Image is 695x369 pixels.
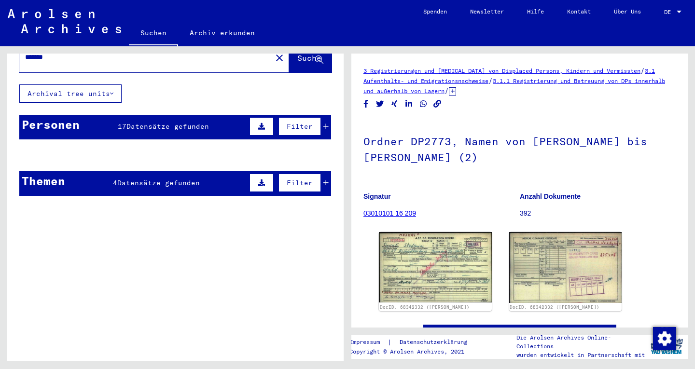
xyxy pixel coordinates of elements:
span: Filter [287,178,313,187]
a: Impressum [349,337,388,347]
p: Copyright © Arolsen Archives, 2021 [349,347,479,356]
button: Share on Facebook [361,98,371,110]
b: Signatur [363,192,391,200]
p: Die Arolsen Archives Online-Collections [516,333,646,351]
p: 392 [520,208,676,219]
button: Copy link [432,98,443,110]
button: Filter [278,174,321,192]
a: 3 Registrierungen und [MEDICAL_DATA] von Displaced Persons, Kindern und Vermissten [363,67,640,74]
img: yv_logo.png [649,334,685,358]
div: Zustimmung ändern [653,327,676,350]
b: Anzahl Dokumente [520,192,581,200]
button: Share on Twitter [375,98,385,110]
button: Share on WhatsApp [418,98,429,110]
span: 17 [118,122,126,131]
span: / [445,86,449,95]
a: Datenschutzerklärung [392,337,479,347]
span: Filter [287,122,313,131]
button: Suche [289,42,332,72]
h1: Ordner DP2773, Namen von [PERSON_NAME] bis [PERSON_NAME] (2) [363,119,676,178]
button: Share on Xing [389,98,400,110]
img: 001.jpg [379,232,492,302]
div: Personen [22,116,80,133]
a: DocID: 68342332 ([PERSON_NAME]) [510,304,599,310]
button: Filter [278,117,321,136]
p: wurden entwickelt in Partnerschaft mit [516,351,646,359]
a: DocID: 68342332 ([PERSON_NAME]) [380,304,470,310]
div: | [349,337,479,347]
img: Arolsen_neg.svg [8,9,121,33]
button: Clear [270,48,289,67]
img: 002.jpg [509,232,622,303]
span: DE [664,9,675,15]
mat-icon: close [274,52,285,64]
a: Archiv erkunden [178,21,266,44]
span: / [640,66,645,75]
img: Zustimmung ändern [653,327,676,350]
span: / [488,76,493,85]
span: Datensätze gefunden [126,122,209,131]
button: Share on LinkedIn [404,98,414,110]
a: 03010101 16 209 [363,209,416,217]
button: Archival tree units [19,84,122,103]
a: Suchen [129,21,178,46]
span: Suche [297,53,321,63]
a: 3.1.1 Registrierung und Betreuung von DPs innerhalb und außerhalb von Lagern [363,77,665,95]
